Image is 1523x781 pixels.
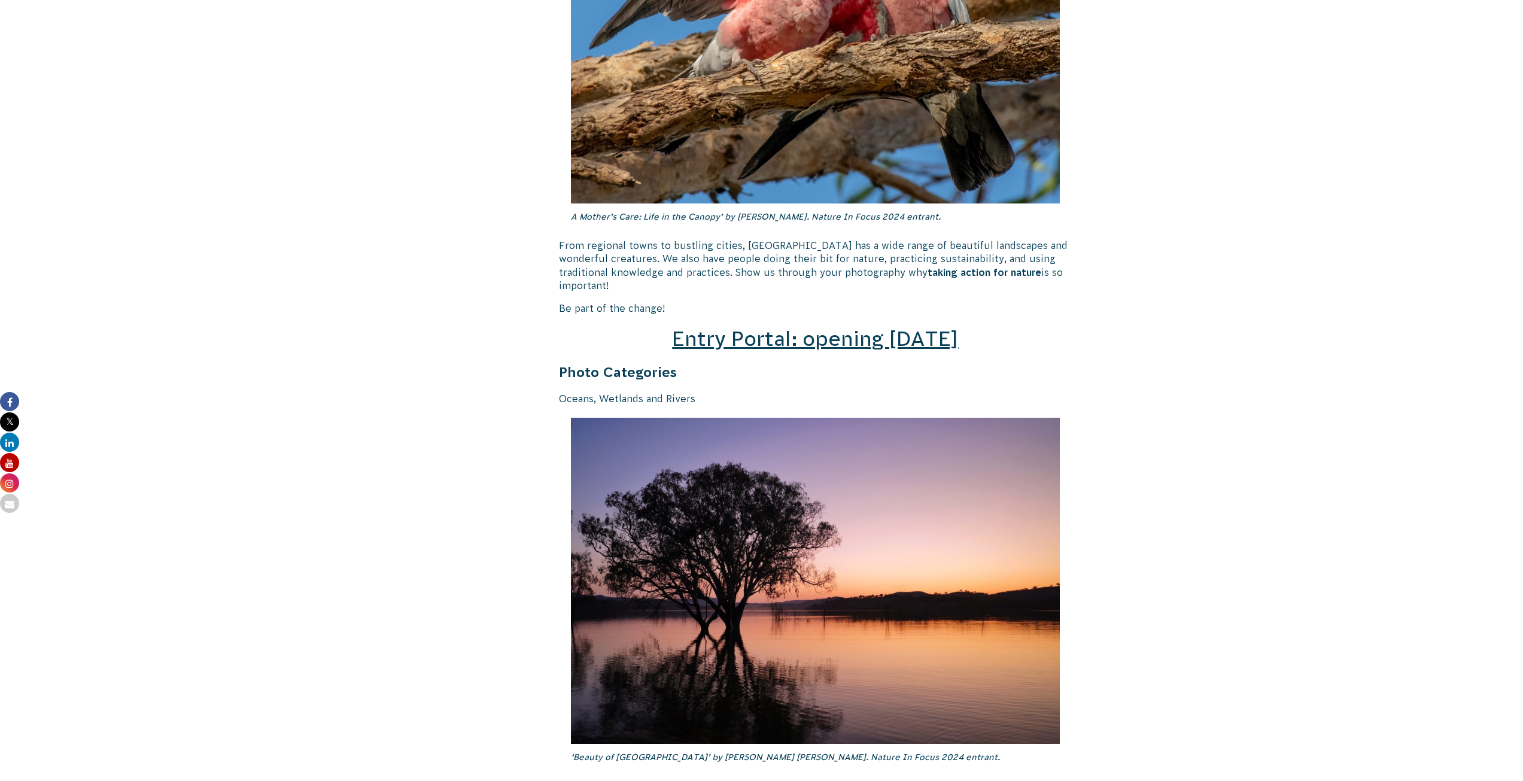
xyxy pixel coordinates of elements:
[672,327,958,350] a: Entry Portal: opening [DATE]
[571,212,941,221] em: A Mother’s Care: Life in the Canopy’ by [PERSON_NAME]. Nature In Focus 2024 entrant.
[559,302,1072,315] p: Be part of the change!
[559,392,1072,405] p: Oceans, Wetlands and Rivers
[559,239,1072,293] p: From regional towns to bustling cities, [GEOGRAPHIC_DATA] has a wide range of beautiful landscape...
[559,364,677,380] strong: Photo Categories
[571,752,1000,762] em: ‘Beauty of [GEOGRAPHIC_DATA]’ by [PERSON_NAME] [PERSON_NAME]. Nature In Focus 2024 entrant.
[928,267,1041,278] strong: taking action for nature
